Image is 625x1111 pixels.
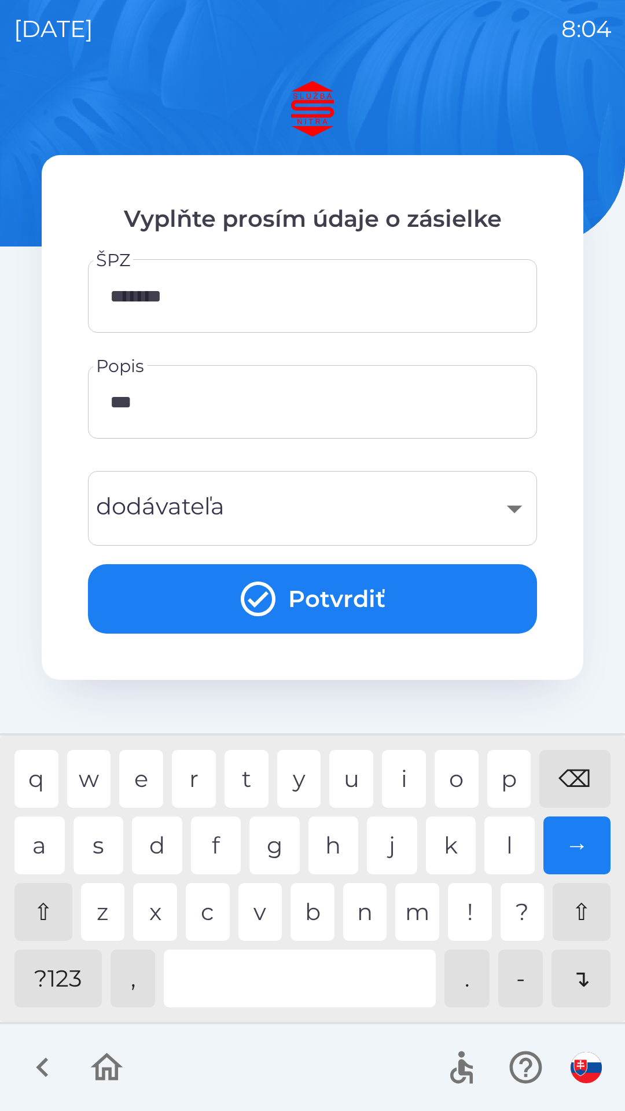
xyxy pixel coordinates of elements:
[571,1052,602,1083] img: sk flag
[96,354,144,378] label: Popis
[42,81,583,137] img: Logo
[88,201,537,236] p: Vyplňte prosím údaje o zásielke
[88,564,537,634] button: Potvrdiť
[96,248,130,273] label: ŠPZ
[14,12,93,46] p: [DATE]
[561,12,611,46] p: 8:04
